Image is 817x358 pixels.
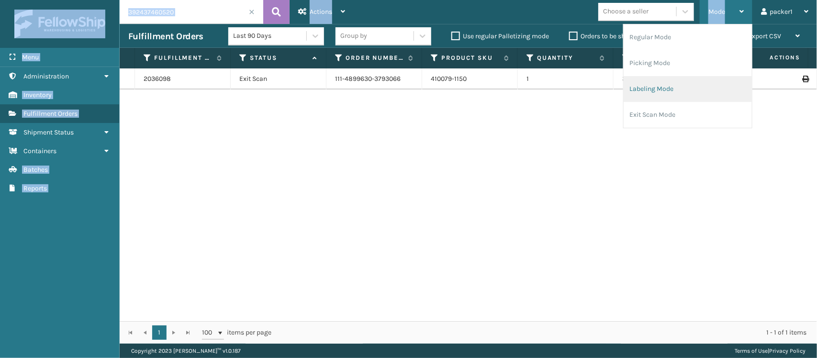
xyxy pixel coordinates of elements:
[748,32,781,40] span: Export CSV
[23,91,52,99] span: Inventory
[202,325,272,340] span: items per page
[152,325,167,340] a: 1
[233,31,307,41] div: Last 90 Days
[128,31,203,42] h3: Fulfillment Orders
[518,68,614,89] td: 1
[537,54,595,62] label: Quantity
[23,128,74,136] span: Shipment Status
[431,75,467,83] a: 410079-1150
[326,68,422,89] td: 111-4899630-3793066
[131,344,241,358] p: Copyright 2023 [PERSON_NAME]™ v 1.0.187
[739,50,806,66] span: Actions
[285,328,806,337] div: 1 - 1 of 1 items
[23,184,47,192] span: Reports
[708,8,725,16] span: Mode
[14,10,105,38] img: logo
[451,32,549,40] label: Use regular Palletizing mode
[23,72,69,80] span: Administration
[769,347,806,354] a: Privacy Policy
[624,50,752,76] li: Picking Mode
[622,75,668,83] a: 392437460520
[23,147,56,155] span: Containers
[310,8,332,16] span: Actions
[231,68,326,89] td: Exit Scan
[441,54,499,62] label: Product SKU
[340,31,367,41] div: Group by
[22,53,39,61] span: Menu
[624,24,752,50] li: Regular Mode
[624,102,752,128] li: Exit Scan Mode
[624,76,752,102] li: Labeling Mode
[735,347,768,354] a: Terms of Use
[202,328,216,337] span: 100
[735,344,806,358] div: |
[23,110,78,118] span: Fulfillment Orders
[346,54,403,62] label: Order Number
[250,54,308,62] label: Status
[569,32,662,40] label: Orders to be shipped [DATE]
[802,76,808,82] i: Print Label
[23,166,48,174] span: Batches
[154,54,212,62] label: Fulfillment Order Id
[144,74,171,84] a: 2036098
[603,7,649,17] div: Choose a seller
